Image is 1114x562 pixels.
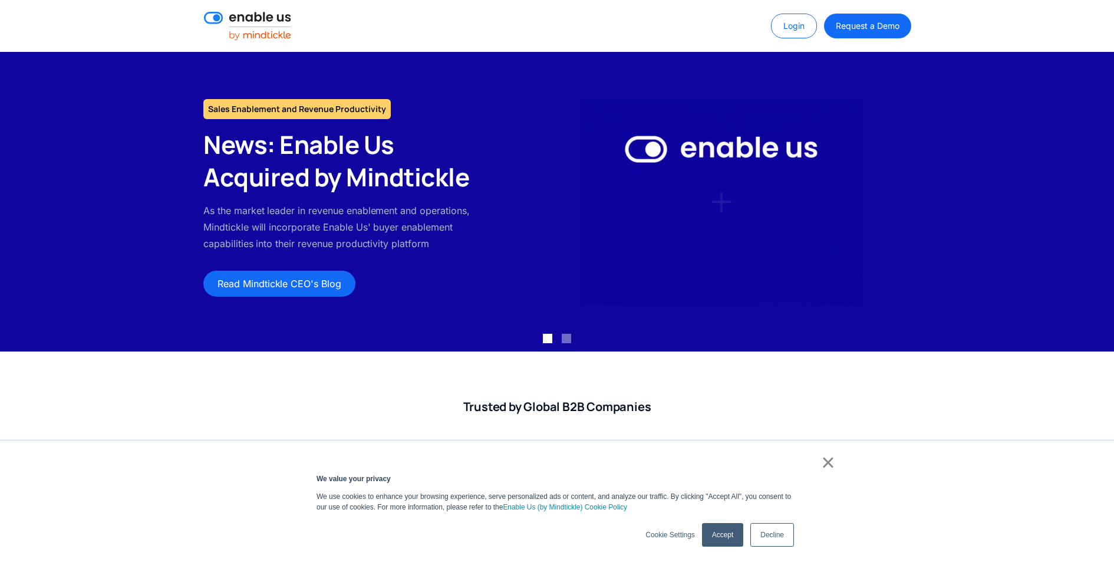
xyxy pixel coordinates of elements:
div: next slide [1067,52,1114,351]
a: Accept [702,523,743,547]
a: Decline [750,523,794,547]
p: We use cookies to enhance your browsing experience, serve personalized ads or content, and analyz... [317,491,797,512]
a: Enable Us (by Mindtickle) Cookie Policy [503,502,627,512]
div: Show slide 2 of 2 [562,334,571,343]
a: Login [771,14,817,38]
img: Enable Us by Mindtickle [579,99,862,304]
div: Show slide 1 of 2 [543,334,552,343]
a: × [821,457,835,468]
a: Cookie Settings [645,530,694,540]
h1: Sales Enablement and Revenue Productivity [203,99,391,119]
p: As the market leader in revenue enablement and operations, Mindtickle will incorporate Enable Us'... [203,202,485,252]
a: Request a Demo [824,14,911,38]
h2: News: Enable Us Acquired by Mindtickle [203,129,485,193]
h2: Trusted by Global B2B Companies [203,399,911,415]
strong: We value your privacy [317,475,391,483]
a: Read Mindtickle CEO's Blog [203,271,355,297]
